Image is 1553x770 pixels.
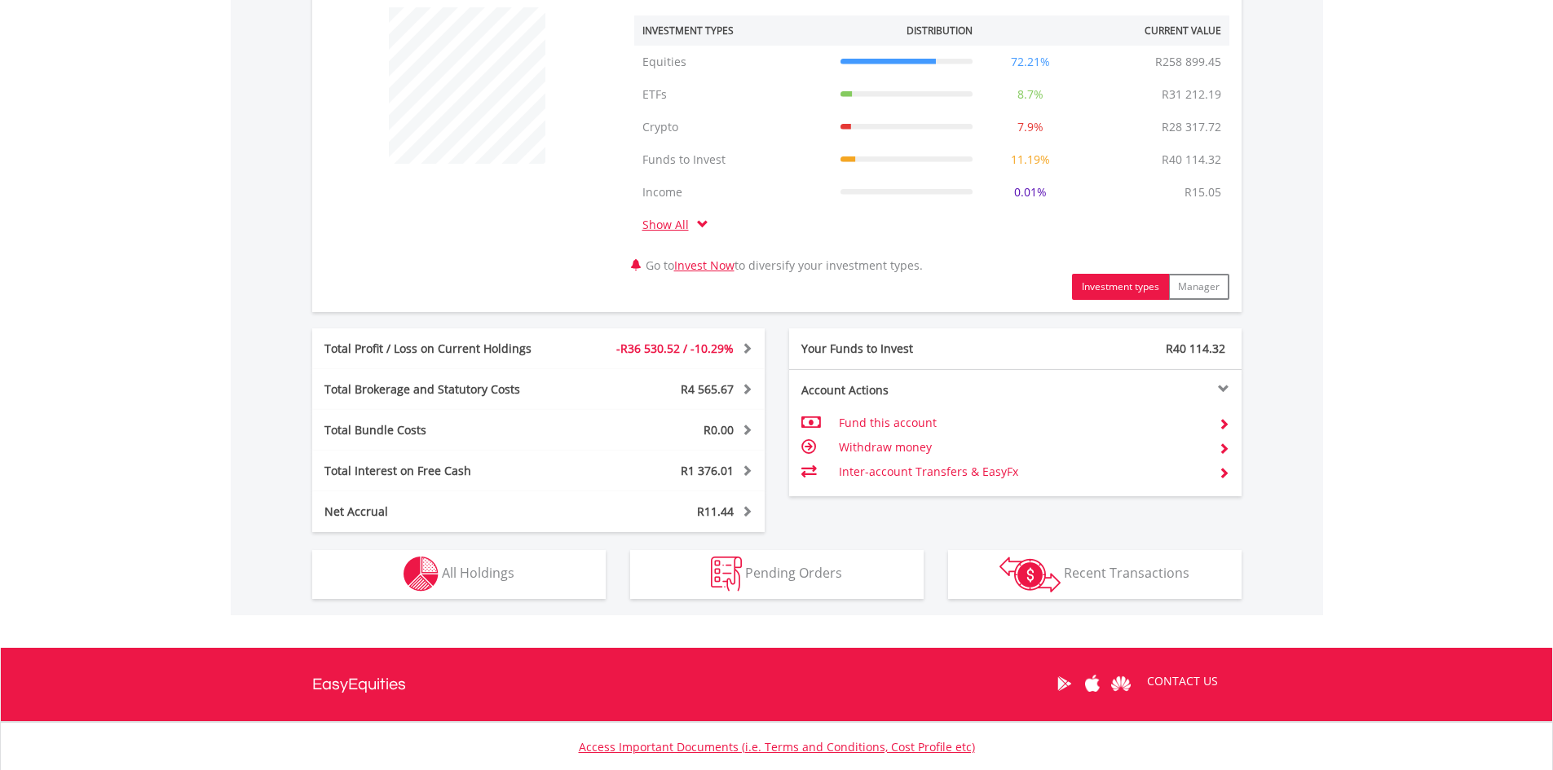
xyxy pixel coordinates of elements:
div: Total Profit / Loss on Current Holdings [312,341,576,357]
td: 11.19% [981,143,1080,176]
td: 8.7% [981,78,1080,111]
span: R11.44 [697,504,734,519]
a: Invest Now [674,257,735,273]
img: transactions-zar-wht.png [999,557,1061,592]
span: All Holdings [442,564,514,582]
a: Google Play [1050,658,1079,709]
td: Crypto [634,111,832,143]
td: ETFs [634,78,832,111]
td: Fund this account [839,411,1205,435]
button: Pending Orders [630,550,924,599]
img: holdings-wht.png [404,557,439,592]
div: Account Actions [789,382,1016,398]
td: Income [634,176,832,209]
span: R1 376.01 [681,463,734,478]
span: R0.00 [704,422,734,438]
span: Pending Orders [745,564,842,582]
td: Withdraw money [839,435,1205,460]
span: -R36 530.52 / -10.29% [616,341,734,356]
div: Total Interest on Free Cash [312,463,576,479]
td: 72.21% [981,46,1080,78]
th: Investment Types [634,15,832,46]
td: R40 114.32 [1154,143,1229,176]
button: Manager [1168,274,1229,300]
a: Show All [642,217,697,232]
td: R258 899.45 [1147,46,1229,78]
td: R28 317.72 [1154,111,1229,143]
div: Your Funds to Invest [789,341,1016,357]
td: 7.9% [981,111,1080,143]
td: 0.01% [981,176,1080,209]
a: CONTACT US [1136,658,1229,704]
td: Funds to Invest [634,143,832,176]
span: R40 114.32 [1166,341,1225,356]
img: pending_instructions-wht.png [711,557,742,592]
a: EasyEquities [312,648,406,721]
td: Inter-account Transfers & EasyFx [839,460,1205,484]
td: R15.05 [1176,176,1229,209]
button: All Holdings [312,550,606,599]
button: Recent Transactions [948,550,1242,599]
div: Total Brokerage and Statutory Costs [312,381,576,398]
span: R4 565.67 [681,381,734,397]
div: Net Accrual [312,504,576,520]
a: Apple [1079,658,1107,709]
a: Access Important Documents (i.e. Terms and Conditions, Cost Profile etc) [579,739,975,755]
th: Current Value [1080,15,1229,46]
a: Huawei [1107,658,1136,709]
div: Distribution [907,24,973,37]
span: Recent Transactions [1064,564,1189,582]
div: Total Bundle Costs [312,422,576,438]
button: Investment types [1072,274,1169,300]
td: Equities [634,46,832,78]
td: R31 212.19 [1154,78,1229,111]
